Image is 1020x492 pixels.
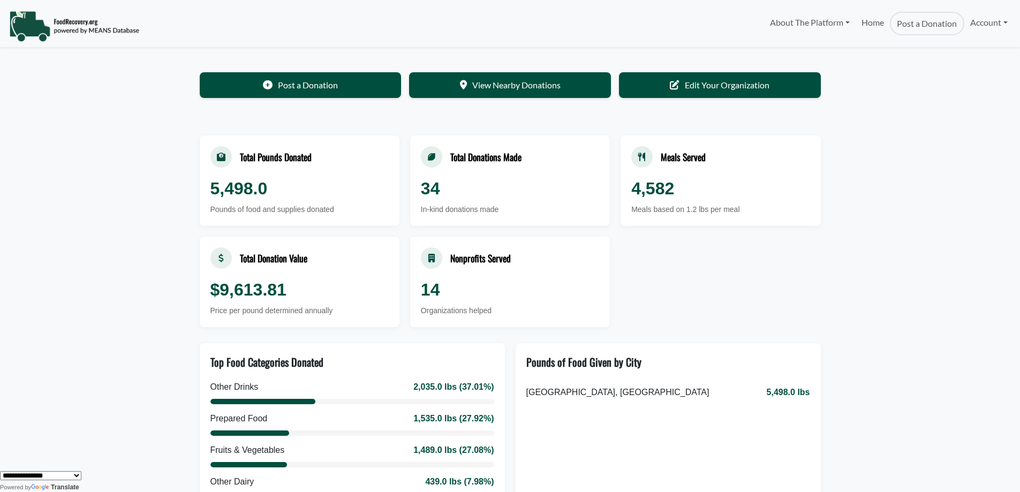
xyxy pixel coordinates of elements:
[210,412,268,425] div: Prepared Food
[421,305,599,316] div: Organizations helped
[210,305,389,316] div: Price per pound determined annually
[619,72,821,98] a: Edit Your Organization
[210,204,389,215] div: Pounds of food and supplies donated
[661,150,706,164] div: Meals Served
[210,354,323,370] div: Top Food Categories Donated
[450,150,522,164] div: Total Donations Made
[450,251,511,265] div: Nonprofits Served
[9,10,139,42] img: NavigationLogo_FoodRecovery-91c16205cd0af1ed486a0f1a7774a6544ea792ac00100771e7dd3ec7c0e58e41.png
[31,483,79,491] a: Translate
[210,176,389,201] div: 5,498.0
[890,12,964,35] a: Post a Donation
[421,204,599,215] div: In-kind donations made
[413,381,494,393] div: 2,035.0 lbs (37.01%)
[413,444,494,457] div: 1,489.0 lbs (27.08%)
[421,277,599,302] div: 14
[631,176,810,201] div: 4,582
[526,354,641,370] div: Pounds of Food Given by City
[210,277,389,302] div: $9,613.81
[200,72,402,98] a: Post a Donation
[964,12,1014,33] a: Account
[210,444,285,457] div: Fruits & Vegetables
[767,386,810,399] span: 5,498.0 lbs
[31,484,51,491] img: Google Translate
[210,381,259,393] div: Other Drinks
[240,150,312,164] div: Total Pounds Donated
[631,204,810,215] div: Meals based on 1.2 lbs per meal
[409,72,611,98] a: View Nearby Donations
[526,386,709,399] span: [GEOGRAPHIC_DATA], [GEOGRAPHIC_DATA]
[413,412,494,425] div: 1,535.0 lbs (27.92%)
[421,176,599,201] div: 34
[764,12,855,33] a: About The Platform
[240,251,307,265] div: Total Donation Value
[856,12,890,35] a: Home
